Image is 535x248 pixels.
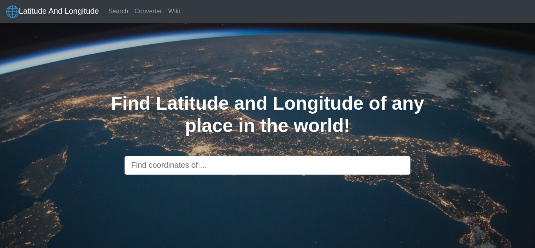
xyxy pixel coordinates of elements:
[125,156,410,175] input: Find coordinates of ...
[6,3,99,20] a: Latitude And Longitude
[106,92,429,137] h1: Find Latitude and Longitude of any place in the world!
[6,5,19,18] img: Latitude And Longitude
[105,4,132,19] a: Search
[131,4,165,19] a: Converter
[165,4,183,19] a: Wiki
